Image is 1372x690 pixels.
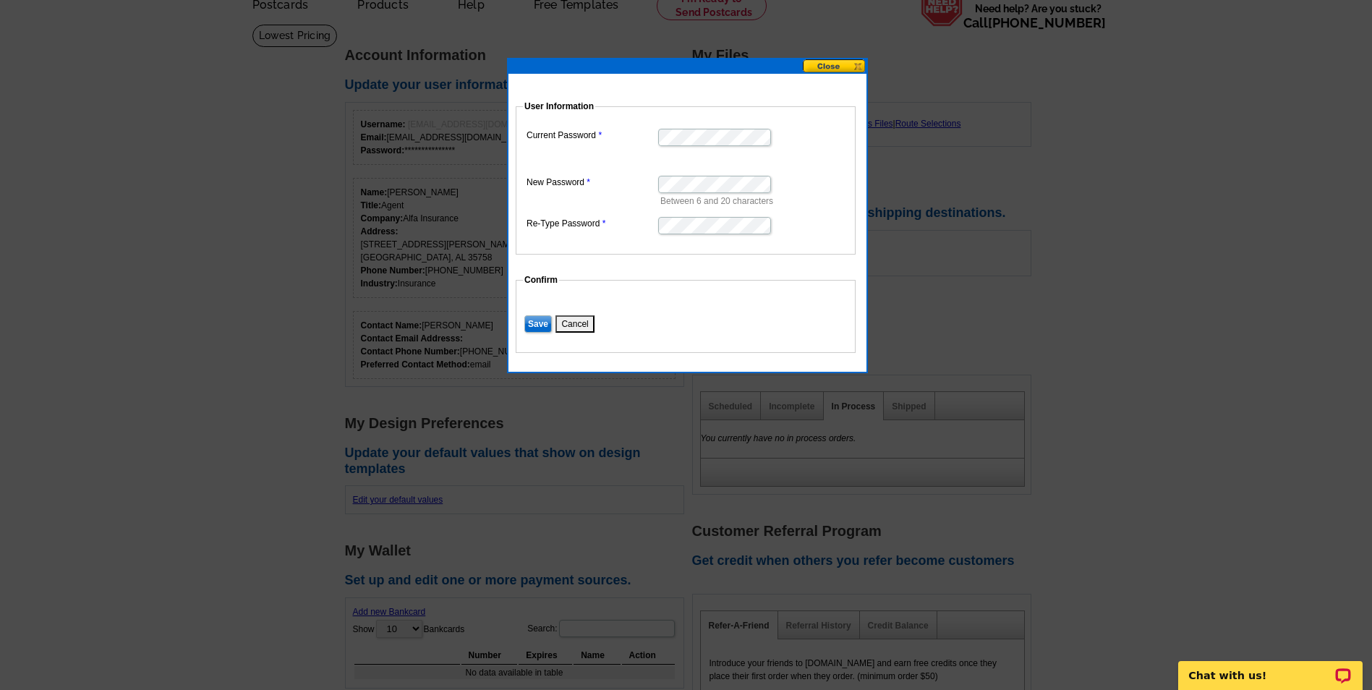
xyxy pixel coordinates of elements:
[1169,644,1372,690] iframe: LiveChat chat widget
[555,315,594,333] button: Cancel
[527,176,657,189] label: New Password
[524,315,552,333] input: Save
[523,100,595,113] legend: User Information
[527,129,657,142] label: Current Password
[527,217,657,230] label: Re-Type Password
[523,273,559,286] legend: Confirm
[660,195,848,208] p: Between 6 and 20 characters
